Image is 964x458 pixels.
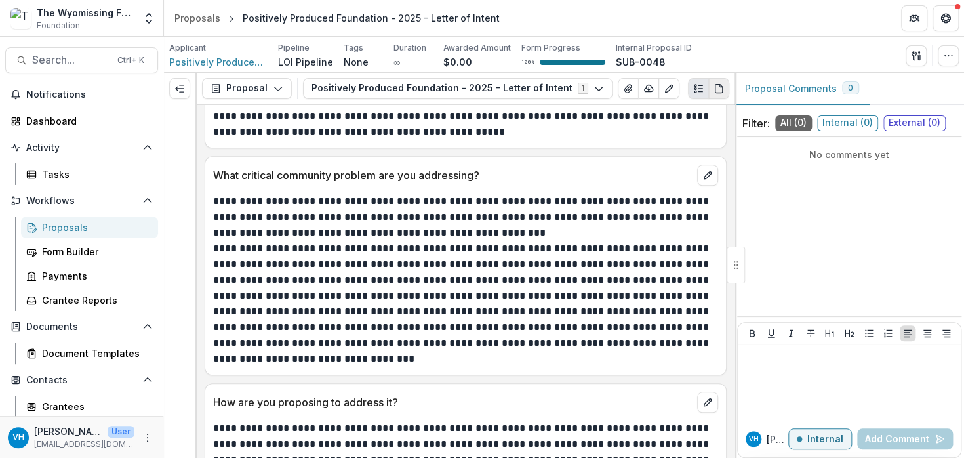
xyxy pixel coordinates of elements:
[742,148,956,161] p: No comments yet
[344,42,363,54] p: Tags
[21,396,158,417] a: Grantees
[12,433,24,442] div: Valeri Harteg
[169,9,226,28] a: Proposals
[10,8,31,29] img: The Wyomissing Foundation
[788,428,852,449] button: Internal
[841,325,857,341] button: Heading 2
[140,5,158,31] button: Open entity switcher
[278,42,310,54] p: Pipeline
[26,196,137,207] span: Workflows
[443,55,472,69] p: $0.00
[848,83,853,93] span: 0
[688,78,709,99] button: Plaintext view
[708,78,729,99] button: PDF view
[202,78,292,99] button: Proposal
[140,430,155,446] button: More
[42,400,148,413] div: Grantees
[5,369,158,390] button: Open Contacts
[883,115,946,131] span: External ( 0 )
[744,325,760,341] button: Bold
[26,322,137,333] span: Documents
[616,42,692,54] p: Internal Proposal ID
[26,114,148,128] div: Dashboard
[34,438,134,450] p: [EMAIL_ADDRESS][DOMAIN_NAME]
[42,346,148,360] div: Document Templates
[21,163,158,185] a: Tasks
[767,432,788,446] p: [PERSON_NAME]
[783,325,799,341] button: Italicize
[618,78,639,99] button: View Attached Files
[278,55,333,69] p: LOI Pipeline
[37,6,134,20] div: The Wyomissing Foundation
[21,265,158,287] a: Payments
[42,245,148,259] div: Form Builder
[658,78,679,99] button: Edit as form
[393,42,426,54] p: Duration
[807,434,843,445] p: Internal
[938,325,954,341] button: Align Right
[5,84,158,105] button: Notifications
[34,425,102,438] p: [PERSON_NAME]
[5,110,158,132] a: Dashboard
[857,428,953,449] button: Add Comment
[933,5,959,31] button: Get Help
[900,325,915,341] button: Align Left
[697,165,718,186] button: edit
[26,89,153,100] span: Notifications
[393,55,400,69] p: ∞
[742,115,770,131] p: Filter:
[749,436,759,442] div: Valeri Harteg
[169,9,505,28] nav: breadcrumb
[5,316,158,337] button: Open Documents
[763,325,779,341] button: Underline
[243,11,500,25] div: Positively Produced Foundation - 2025 - Letter of Intent
[443,42,511,54] p: Awarded Amount
[901,5,927,31] button: Partners
[37,20,80,31] span: Foundation
[26,142,137,154] span: Activity
[861,325,877,341] button: Bullet List
[919,325,935,341] button: Align Center
[108,426,134,438] p: User
[26,375,137,386] span: Contacts
[32,54,110,66] span: Search...
[775,115,812,131] span: All ( 0 )
[5,137,158,158] button: Open Activity
[803,325,818,341] button: Strike
[21,289,158,311] a: Grantee Reports
[817,115,878,131] span: Internal ( 0 )
[880,325,896,341] button: Ordered List
[213,394,692,410] p: How are you proposing to address it?
[521,42,580,54] p: Form Progress
[21,241,158,262] a: Form Builder
[521,58,534,67] p: 100 %
[21,217,158,238] a: Proposals
[21,343,158,364] a: Document Templates
[42,220,148,234] div: Proposals
[169,78,190,99] button: Expand left
[5,190,158,211] button: Open Workflows
[697,392,718,413] button: edit
[42,269,148,283] div: Payments
[344,55,369,69] p: None
[5,47,158,73] button: Search...
[303,78,613,99] button: Positively Produced Foundation - 2025 - Letter of Intent1
[115,53,147,68] div: Ctrl + K
[42,167,148,181] div: Tasks
[734,73,870,105] button: Proposal Comments
[822,325,837,341] button: Heading 1
[169,42,206,54] p: Applicant
[616,55,666,69] p: SUB-0048
[213,167,692,183] p: What critical community problem are you addressing?
[42,293,148,307] div: Grantee Reports
[174,11,220,25] div: Proposals
[169,55,268,69] a: Positively Produced Foundation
